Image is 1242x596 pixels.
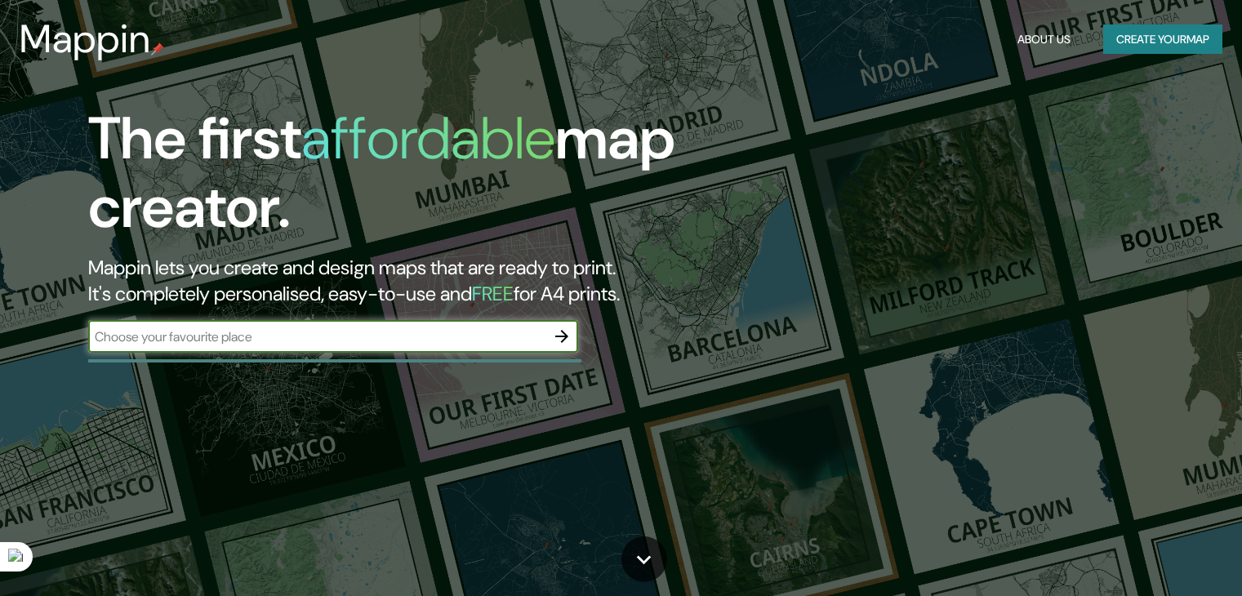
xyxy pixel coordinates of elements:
h1: affordable [301,100,555,176]
img: mappin-pin [151,42,164,56]
button: Create yourmap [1103,24,1222,55]
h3: Mappin [20,16,151,62]
input: Choose your favourite place [88,327,545,346]
button: About Us [1011,24,1077,55]
h2: Mappin lets you create and design maps that are ready to print. It's completely personalised, eas... [88,255,710,307]
h1: The first map creator. [88,105,710,255]
h5: FREE [472,281,514,306]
